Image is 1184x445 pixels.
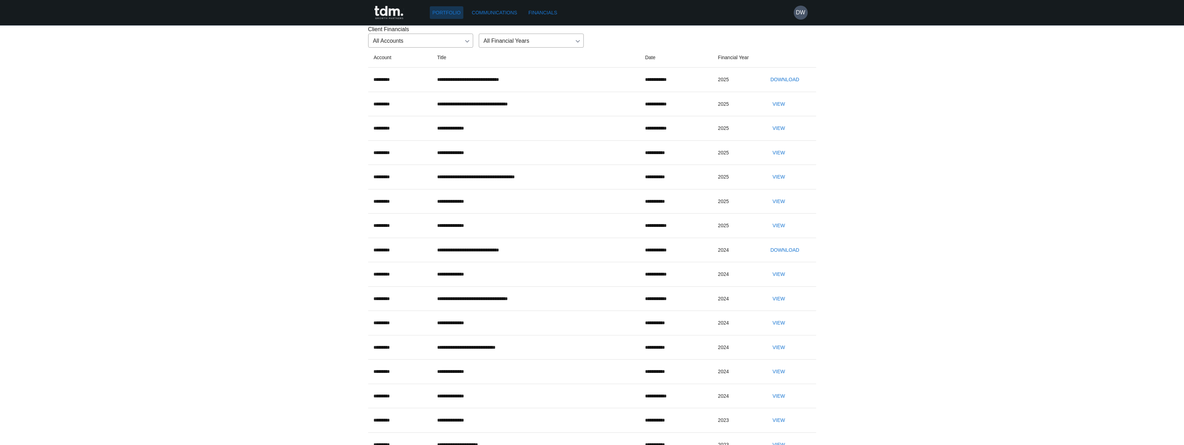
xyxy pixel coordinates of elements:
button: Download [768,73,802,86]
td: 2025 [712,140,762,165]
td: 2025 [712,92,762,116]
a: Financials [526,6,560,19]
div: All Accounts [368,34,473,48]
button: View [768,122,790,135]
th: Date [639,48,712,68]
button: View [768,195,790,208]
td: 2024 [712,238,762,262]
button: View [768,219,790,232]
button: View [768,268,790,281]
button: View [768,414,790,427]
a: Communications [469,6,520,19]
td: 2025 [712,165,762,189]
td: 2023 [712,408,762,433]
a: Portfolio [430,6,464,19]
td: 2024 [712,360,762,384]
button: View [768,365,790,378]
td: 2024 [712,335,762,360]
p: Client Financials [368,25,816,34]
div: All Financial Years [479,34,584,48]
button: View [768,317,790,329]
td: 2025 [712,68,762,92]
td: 2024 [712,286,762,311]
button: View [768,146,790,159]
td: 2025 [712,214,762,238]
button: View [768,390,790,403]
td: 2024 [712,384,762,408]
th: Account [368,48,432,68]
button: View [768,341,790,354]
td: 2024 [712,262,762,287]
td: 2025 [712,116,762,141]
th: Financial Year [712,48,762,68]
h6: DW [796,8,805,17]
th: Title [432,48,639,68]
td: 2024 [712,311,762,335]
td: 2025 [712,189,762,214]
button: DW [794,6,808,20]
button: View [768,98,790,111]
button: View [768,171,790,183]
button: View [768,292,790,305]
button: Download [768,244,802,257]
